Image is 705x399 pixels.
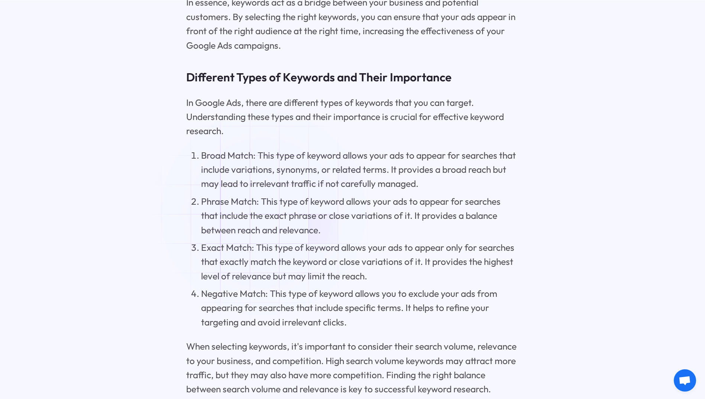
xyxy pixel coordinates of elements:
[674,369,696,392] div: Open chat
[201,286,519,329] li: Negative Match: This type of keyword allows you to exclude your ads from appearing for searches t...
[186,69,519,85] h3: Different Types of Keywords and Their Importance
[201,240,519,283] li: Exact Match: This type of keyword allows your ads to appear only for searches that exactly match ...
[201,194,519,237] li: Phrase Match: This type of keyword allows your ads to appear for searches that include the exact ...
[186,339,519,396] p: When selecting keywords, it's important to consider their search volume, relevance to your busine...
[201,148,519,191] li: Broad Match: This type of keyword allows your ads to appear for searches that include variations,...
[186,95,519,138] p: In Google Ads, there are different types of keywords that you can target. Understanding these typ...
